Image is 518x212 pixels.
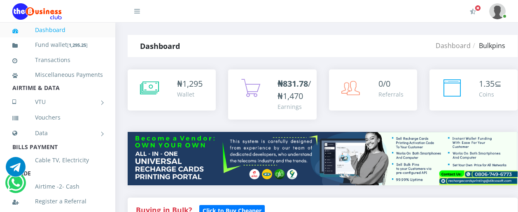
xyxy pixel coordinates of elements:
img: multitenant_rcp.png [128,132,518,185]
a: VTU [12,92,103,112]
span: Activate Your Membership [475,5,481,11]
a: Airtime -2- Cash [12,177,103,196]
span: 1.35 [479,78,495,89]
a: Chat for support [6,163,26,177]
small: [ ] [67,42,88,48]
a: Chat for support [7,179,24,193]
a: Vouchers [12,108,103,127]
i: Activate Your Membership [470,8,476,15]
div: Referrals [378,90,404,99]
b: 1,295.25 [69,42,86,48]
a: Cable TV, Electricity [12,151,103,170]
div: Earnings [278,102,311,111]
div: Coins [479,90,502,99]
img: User [489,3,506,19]
span: /₦1,470 [278,78,311,101]
a: Dashboard [12,21,103,39]
li: Bulkpins [471,41,505,51]
a: Data [12,123,103,143]
a: 0/0 Referrals [329,69,417,111]
a: Register a Referral [12,192,103,211]
img: Logo [12,3,62,20]
span: 0/0 [378,78,390,89]
strong: Dashboard [140,41,180,51]
a: Fund wallet[1,295.25] [12,35,103,55]
a: Miscellaneous Payments [12,65,103,84]
a: ₦831.78/₦1,470 Earnings [228,69,316,120]
b: ₦831.78 [278,78,308,89]
a: Dashboard [436,41,471,50]
a: ₦1,295 Wallet [128,69,216,111]
a: Transactions [12,51,103,69]
div: ₦ [177,78,203,90]
div: Wallet [177,90,203,99]
div: ⊆ [479,78,502,90]
span: 1,295 [182,78,203,89]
